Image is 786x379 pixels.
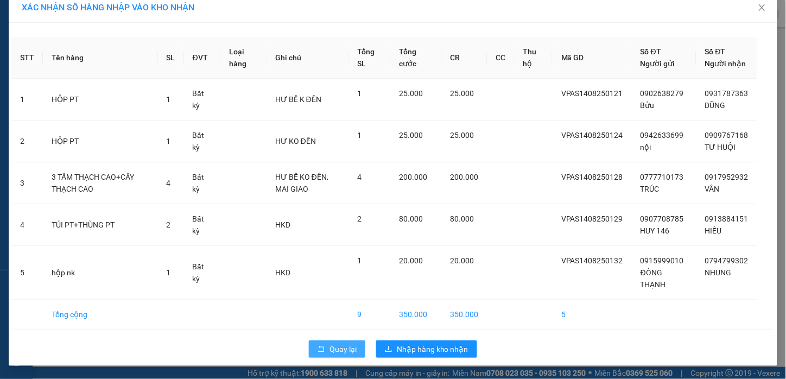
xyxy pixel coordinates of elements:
[641,268,666,289] span: ĐÔNG THẠNH
[561,214,623,223] span: VPAS1408250129
[705,173,749,181] span: 0917952932
[561,131,623,140] span: VPAS1408250124
[11,79,43,121] td: 1
[43,162,158,204] td: 3 TẤM THẠCH CAO+CÂY THẠCH CAO
[553,300,632,330] td: 5
[442,300,487,330] td: 350.000
[705,47,726,56] span: Số ĐT
[400,256,423,265] span: 20.000
[705,226,722,235] span: HIẾU
[641,143,651,151] span: nội
[184,162,220,204] td: Bất kỳ
[641,47,661,56] span: Số ĐT
[275,137,316,146] span: HƯ KO ĐỀN
[184,79,220,121] td: Bất kỳ
[11,246,43,300] td: 5
[391,300,442,330] td: 350.000
[11,204,43,246] td: 4
[275,220,290,229] span: HKD
[167,179,171,187] span: 4
[376,340,477,358] button: downloadNhập hàng kho nhận
[184,121,220,162] td: Bất kỳ
[358,89,362,98] span: 1
[451,214,474,223] span: 80.000
[705,89,749,98] span: 0931787363
[318,345,325,354] span: rollback
[385,345,392,354] span: download
[705,256,749,265] span: 0794799302
[158,37,184,79] th: SL
[400,173,428,181] span: 200.000
[641,214,684,223] span: 0907708785
[43,300,158,330] td: Tổng cộng
[641,131,684,140] span: 0942633699
[358,173,362,181] span: 4
[43,79,158,121] td: HỘP PT
[705,143,736,151] span: TƯ HUỘI
[11,162,43,204] td: 3
[400,214,423,223] span: 80.000
[275,173,328,193] span: HƯ BỂ KO ĐỀN, MAI GIAO
[487,37,515,79] th: CC
[561,89,623,98] span: VPAS1408250121
[184,37,220,79] th: ĐVT
[184,204,220,246] td: Bất kỳ
[11,37,43,79] th: STT
[451,131,474,140] span: 25.000
[641,226,670,235] span: HUY 146
[641,256,684,265] span: 0915999010
[451,256,474,265] span: 20.000
[705,214,749,223] span: 0913884151
[275,95,321,104] span: HƯ BỂ K ĐỀN
[515,37,553,79] th: Thu hộ
[442,37,487,79] th: CR
[705,131,749,140] span: 0909767168
[167,95,171,104] span: 1
[275,268,290,277] span: HKD
[167,220,171,229] span: 2
[184,246,220,300] td: Bất kỳ
[167,137,171,146] span: 1
[349,300,391,330] td: 9
[758,3,766,12] span: close
[358,214,362,223] span: 2
[641,89,684,98] span: 0902638279
[451,89,474,98] span: 25.000
[553,37,632,79] th: Mã GD
[267,37,349,79] th: Ghi chú
[641,173,684,181] span: 0777710173
[391,37,442,79] th: Tổng cước
[705,268,732,277] span: NHUNG
[705,59,746,68] span: Người nhận
[397,343,468,355] span: Nhập hàng kho nhận
[11,121,43,162] td: 2
[43,121,158,162] td: HỘP PT
[349,37,391,79] th: Tổng SL
[641,185,660,193] span: TRÚC
[358,256,362,265] span: 1
[309,340,365,358] button: rollbackQuay lại
[43,37,158,79] th: Tên hàng
[22,2,194,12] span: XÁC NHẬN SỐ HÀNG NHẬP VÀO KHO NHẬN
[561,256,623,265] span: VPAS1408250132
[167,268,171,277] span: 1
[358,131,362,140] span: 1
[705,185,720,193] span: VÂN
[329,343,357,355] span: Quay lại
[561,173,623,181] span: VPAS1408250128
[641,59,675,68] span: Người gửi
[43,204,158,246] td: TÚI PT+THÙNG PT
[641,101,655,110] span: Bửu
[43,246,158,300] td: hộp nk
[400,131,423,140] span: 25.000
[400,89,423,98] span: 25.000
[451,173,479,181] span: 200.000
[220,37,267,79] th: Loại hàng
[705,101,726,110] span: DŨNG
